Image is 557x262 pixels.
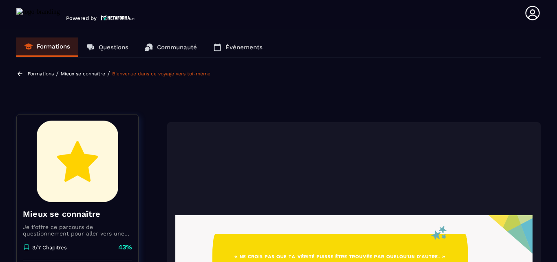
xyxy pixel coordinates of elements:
[61,71,105,77] a: Mieux se connaître
[205,37,271,57] a: Événements
[118,243,132,252] p: 43%
[16,37,78,57] a: Formations
[56,70,59,77] span: /
[107,70,110,77] span: /
[32,244,67,251] p: 3/7 Chapitres
[99,44,128,51] p: Questions
[23,208,132,220] h4: Mieux se connaître
[78,37,137,57] a: Questions
[28,71,54,77] a: Formations
[137,37,205,57] a: Communauté
[23,121,132,202] img: banner
[101,14,135,21] img: logo
[225,44,263,51] p: Événements
[23,224,132,237] p: Je t'offre ce parcours de questionnement pour aller vers une meilleure connaissance de toi et de ...
[37,43,70,50] p: Formations
[112,71,210,77] a: Bienvenue dans ce voyage vers toi-même
[157,44,197,51] p: Communauté
[66,15,97,21] p: Powered by
[16,8,60,21] img: logo-branding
